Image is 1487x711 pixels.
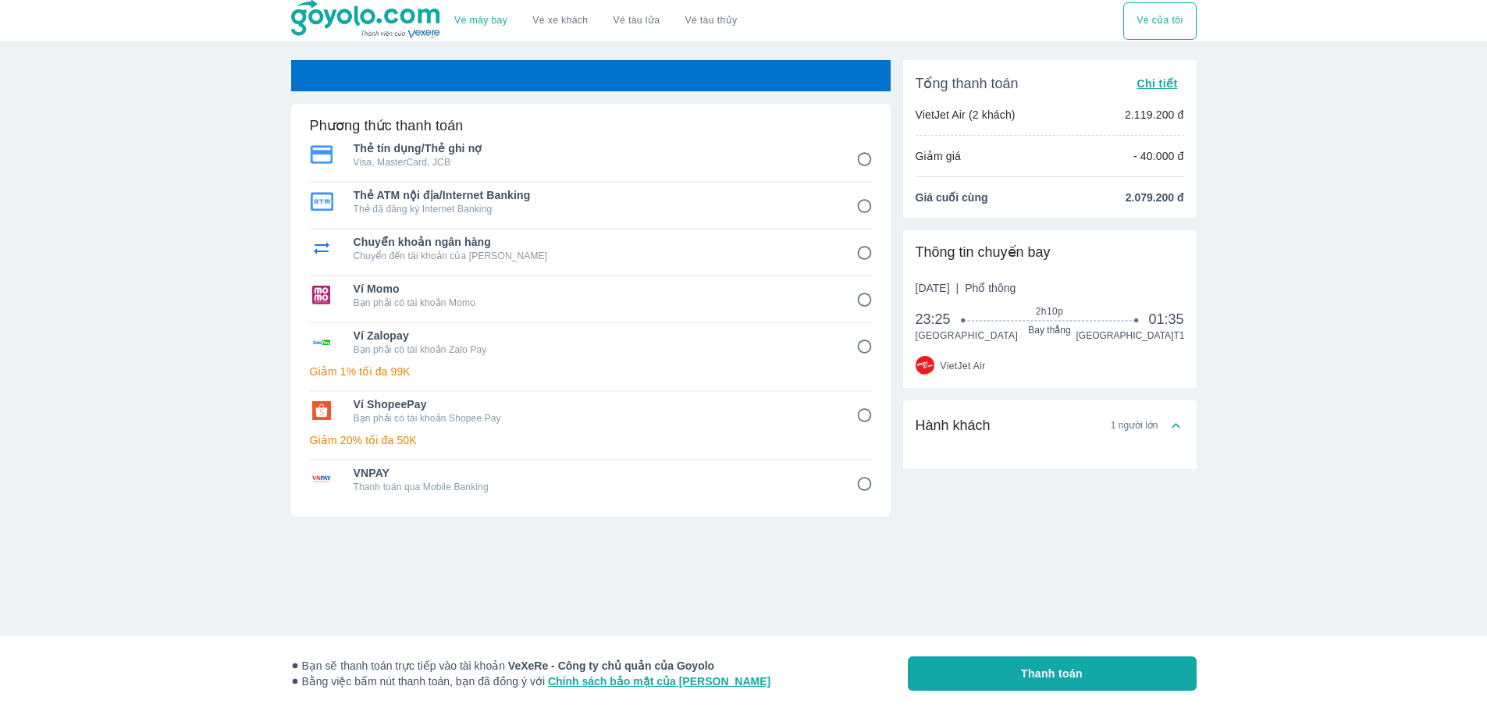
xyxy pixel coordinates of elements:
[963,305,1136,318] span: 2h10p
[354,156,834,169] p: Visa, MasterCard, JCB
[916,148,961,164] p: Giảm giá
[916,310,964,329] span: 23:25
[310,460,872,498] div: VNPAYVNPAYThanh toán qua Mobile Banking
[354,465,834,481] span: VNPAY
[310,145,333,164] img: Thẻ tín dụng/Thẻ ghi nợ
[354,187,834,203] span: Thẻ ATM nội địa/Internet Banking
[310,401,333,420] img: Ví ShopeePay
[903,450,1197,469] div: Hành khách1 người lớn
[916,107,1016,123] p: VietJet Air (2 khách)
[354,203,834,215] p: Thẻ đã đăng ký Internet Banking
[310,192,333,211] img: Thẻ ATM nội địa/Internet Banking
[291,674,771,689] span: Bằng việc bấm nút thanh toán, bạn đã đồng ý với
[916,74,1019,93] span: Tổng thanh toán
[1123,2,1196,40] button: Vé của tôi
[1125,107,1184,123] p: 2.119.200 đ
[354,297,834,309] p: Bạn phải có tài khoản Momo
[532,15,588,27] a: Vé xe khách
[354,481,834,493] p: Thanh toán qua Mobile Banking
[310,392,872,429] div: Ví ShopeePayVí ShopeePayBạn phải có tài khoản Shopee Pay
[672,2,749,40] button: Vé tàu thủy
[601,2,673,40] a: Vé tàu lửa
[454,15,507,27] a: Vé máy bay
[442,2,749,40] div: choose transportation mode
[310,286,333,304] img: Ví Momo
[965,282,1016,294] span: Phổ thông
[1111,419,1158,432] span: 1 người lớn
[1076,329,1184,342] span: [GEOGRAPHIC_DATA] T1
[903,400,1197,450] div: Hành khách1 người lớn
[310,364,872,379] p: Giảm 1% tối đa 99K
[310,323,872,361] div: Ví ZalopayVí ZalopayBạn phải có tài khoản Zalo Pay
[916,190,988,205] span: Giá cuối cùng
[310,116,464,135] h6: Phương thức thanh toán
[916,280,1016,296] span: [DATE]
[291,658,771,674] span: Bạn sẽ thanh toán trực tiếp vào tài khoản
[354,140,834,156] span: Thẻ tín dụng/Thẻ ghi nợ
[1021,666,1083,681] span: Thanh toán
[310,183,872,220] div: Thẻ ATM nội địa/Internet BankingThẻ ATM nội địa/Internet BankingThẻ đã đăng ký Internet Banking
[1148,310,1183,329] span: 01:35
[310,276,872,314] div: Ví MomoVí MomoBạn phải có tài khoản Momo
[908,656,1197,691] button: Thanh toán
[354,343,834,356] p: Bạn phải có tài khoản Zalo Pay
[548,675,770,688] a: Chính sách bảo mật của [PERSON_NAME]
[508,659,714,672] strong: VeXeRe - Công ty chủ quản của Goyolo
[310,332,333,351] img: Ví Zalopay
[1130,73,1183,94] button: Chi tiết
[310,229,872,267] div: Chuyển khoản ngân hàngChuyển khoản ngân hàngChuyển đến tài khoản của [PERSON_NAME]
[354,234,834,250] span: Chuyển khoản ngân hàng
[916,416,991,435] span: Hành khách
[1123,2,1196,40] div: choose transportation mode
[963,324,1136,336] span: Bay thẳng
[354,412,834,425] p: Bạn phải có tài khoản Shopee Pay
[310,136,872,173] div: Thẻ tín dụng/Thẻ ghi nợThẻ tín dụng/Thẻ ghi nợVisa, MasterCard, JCB
[354,396,834,412] span: Ví ShopeePay
[1126,190,1184,205] span: 2.079.200 đ
[1133,148,1184,164] p: - 40.000 đ
[310,432,872,448] p: Giảm 20% tối đa 50K
[956,282,959,294] span: |
[354,250,834,262] p: Chuyển đến tài khoản của [PERSON_NAME]
[310,239,333,258] img: Chuyển khoản ngân hàng
[916,243,1184,261] div: Thông tin chuyến bay
[310,470,333,489] img: VNPAY
[941,360,986,372] span: VietJet Air
[354,328,834,343] span: Ví Zalopay
[354,281,834,297] span: Ví Momo
[1137,77,1177,90] span: Chi tiết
